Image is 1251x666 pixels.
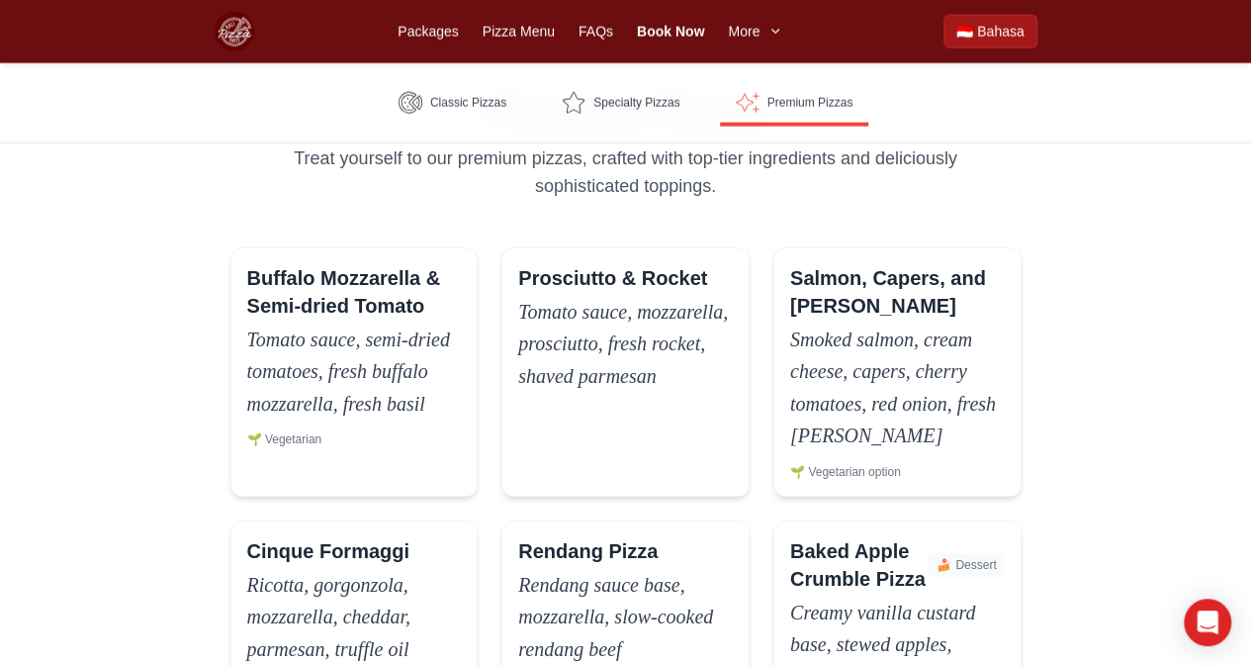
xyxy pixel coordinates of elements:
span: 🌱 Vegetarian option [790,464,901,480]
p: Ricotta, gorgonzola, mozzarella, cheddar, parmesan, truffle oil [247,569,462,666]
span: Specialty Pizzas [593,95,679,111]
img: Classic Pizzas [399,91,422,115]
img: Premium Pizzas [736,91,760,115]
span: Classic Pizzas [430,95,506,111]
a: Packages [398,22,458,42]
div: Buffalo Mozzarella & Semi-dried Tomato Pizza - Bali Pizza Party [230,247,479,497]
div: Salmon, Capers, and Dill Pizza - Bali Pizza Party [773,247,1022,497]
div: Prosciutto & Rocket Pizza (also known as Prosciutto e Rucola) - Bali Pizza Party [501,247,750,497]
a: Specialty Pizzas [546,79,695,127]
p: Tomato sauce, mozzarella, prosciutto, fresh rocket, shaved parmesan [518,296,733,393]
h3: Rendang Pizza [518,537,658,565]
img: Bali Pizza Party Logo [215,12,254,51]
p: Tomato sauce, semi-dried tomatoes, fresh buffalo mozzarella, fresh basil [247,324,462,421]
span: Bahasa [977,22,1024,42]
h3: Baked Apple Crumble Pizza [790,537,929,593]
h3: Salmon, Capers, and [PERSON_NAME] [790,264,1005,320]
span: More [728,22,760,42]
h3: Prosciutto & Rocket [518,264,707,292]
a: Beralih ke Bahasa Indonesia [943,15,1036,48]
a: Classic Pizzas [383,79,522,127]
p: Treat yourself to our premium pizzas, crafted with top-tier ingredients and deliciously sophistic... [246,144,1006,200]
img: Specialty Pizzas [562,91,585,115]
h3: Buffalo Mozzarella & Semi-dried Tomato [247,264,462,320]
h3: Cinque Formaggi [247,537,409,565]
a: FAQs [579,22,613,42]
span: 🍰 [937,558,951,572]
a: Book Now [637,22,704,42]
a: Premium Pizzas [720,79,869,127]
p: Smoked salmon, cream cheese, capers, cherry tomatoes, red onion, fresh [PERSON_NAME] [790,324,1005,452]
p: Rendang sauce base, mozzarella, slow-cooked rendang beef [518,569,733,666]
span: Dessert [929,553,1004,577]
a: Pizza Menu [483,22,555,42]
div: Open Intercom Messenger [1184,599,1231,646]
span: 🌱 Vegetarian [247,431,322,447]
span: Premium Pizzas [767,95,853,111]
button: More [728,22,783,42]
